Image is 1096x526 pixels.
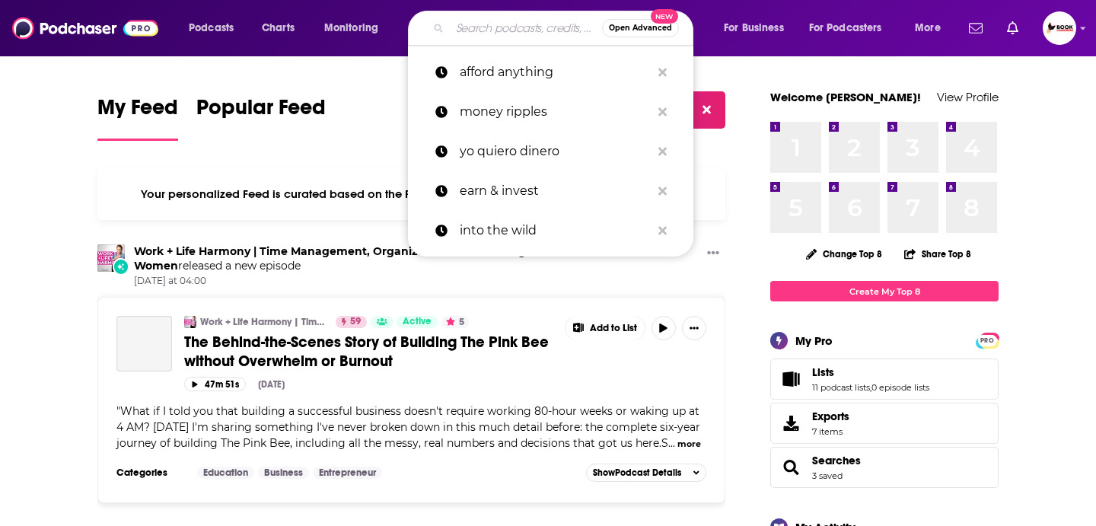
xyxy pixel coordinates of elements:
[701,244,725,263] button: Show More Button
[422,11,708,46] div: Search podcasts, credits, & more...
[903,239,972,269] button: Share Top 8
[97,168,725,220] div: Your personalized Feed is curated based on the Podcasts, Creators, Users, and Lists that you Follow.
[904,16,960,40] button: open menu
[134,275,701,288] span: [DATE] at 04:00
[178,16,253,40] button: open menu
[189,18,234,39] span: Podcasts
[460,92,651,132] p: money ripples
[795,333,833,348] div: My Pro
[978,334,996,346] a: PRO
[724,18,784,39] span: For Business
[871,382,929,393] a: 0 episode lists
[609,24,672,32] span: Open Advanced
[408,132,693,171] a: yo quiero dinero
[450,16,602,40] input: Search podcasts, credits, & more...
[258,467,309,479] a: Business
[770,403,999,444] a: Exports
[937,90,999,104] a: View Profile
[403,314,432,330] span: Active
[196,94,326,129] span: Popular Feed
[915,18,941,39] span: More
[97,94,178,141] a: My Feed
[602,19,679,37] button: Open AdvancedNew
[978,335,996,346] span: PRO
[336,316,367,328] a: 59
[200,316,326,328] a: Work + Life Harmony | Time Management, Organization and Planning for Overwhelmed Women
[812,365,929,379] a: Lists
[97,244,125,272] img: Work + Life Harmony | Time Management, Organization and Planning for Overwhelmed Women
[1043,11,1076,45] span: Logged in as BookLaunchers
[677,438,701,451] button: more
[1043,11,1076,45] button: Show profile menu
[252,16,304,40] a: Charts
[586,464,706,482] button: ShowPodcast Details
[668,436,675,450] span: ...
[963,15,989,41] a: Show notifications dropdown
[1043,11,1076,45] img: User Profile
[812,365,834,379] span: Lists
[590,323,637,334] span: Add to List
[770,359,999,400] span: Lists
[809,18,882,39] span: For Podcasters
[262,18,295,39] span: Charts
[314,16,398,40] button: open menu
[184,333,554,371] a: The Behind-the-Scenes Story of Building The Pink Bee without Overwhelm or Burnout
[812,470,843,481] a: 3 saved
[770,281,999,301] a: Create My Top 8
[116,467,185,479] h3: Categories
[812,454,861,467] a: Searches
[566,316,645,340] button: Show More Button
[770,447,999,488] span: Searches
[408,171,693,211] a: earn & invest
[258,379,285,390] div: [DATE]
[397,316,438,328] a: Active
[460,171,651,211] p: earn & invest
[460,53,651,92] p: afford anything
[408,53,693,92] a: afford anything
[184,377,246,391] button: 47m 51s
[776,457,806,478] a: Searches
[812,426,849,437] span: 7 items
[651,9,678,24] span: New
[196,94,326,141] a: Popular Feed
[799,16,904,40] button: open menu
[776,368,806,390] a: Lists
[682,316,706,340] button: Show More Button
[460,132,651,171] p: yo quiero dinero
[441,316,469,328] button: 5
[134,244,627,273] a: Work + Life Harmony | Time Management, Organization and Planning for Overwhelmed Women
[770,90,921,104] a: Welcome [PERSON_NAME]!
[593,467,681,478] span: Show Podcast Details
[812,410,849,423] span: Exports
[97,94,178,129] span: My Feed
[408,92,693,132] a: money ripples
[197,467,254,479] a: Education
[12,14,158,43] img: Podchaser - Follow, Share and Rate Podcasts
[184,316,196,328] img: Work + Life Harmony | Time Management, Organization and Planning for Overwhelmed Women
[870,382,871,393] span: ,
[797,244,891,263] button: Change Top 8
[116,404,700,450] span: "
[350,314,361,330] span: 59
[313,467,382,479] a: Entrepreneur
[812,382,870,393] a: 11 podcast lists
[1001,15,1024,41] a: Show notifications dropdown
[713,16,803,40] button: open menu
[776,413,806,434] span: Exports
[113,258,129,275] div: New Episode
[408,211,693,250] a: into the wild
[116,404,700,450] span: What if I told you that building a successful business doesn't require working 80-hour weeks or w...
[184,333,549,371] span: The Behind-the-Scenes Story of Building The Pink Bee without Overwhelm or Burnout
[116,316,172,371] a: The Behind-the-Scenes Story of Building The Pink Bee without Overwhelm or Burnout
[460,211,651,250] p: into the wild
[134,244,701,273] h3: released a new episode
[324,18,378,39] span: Monitoring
